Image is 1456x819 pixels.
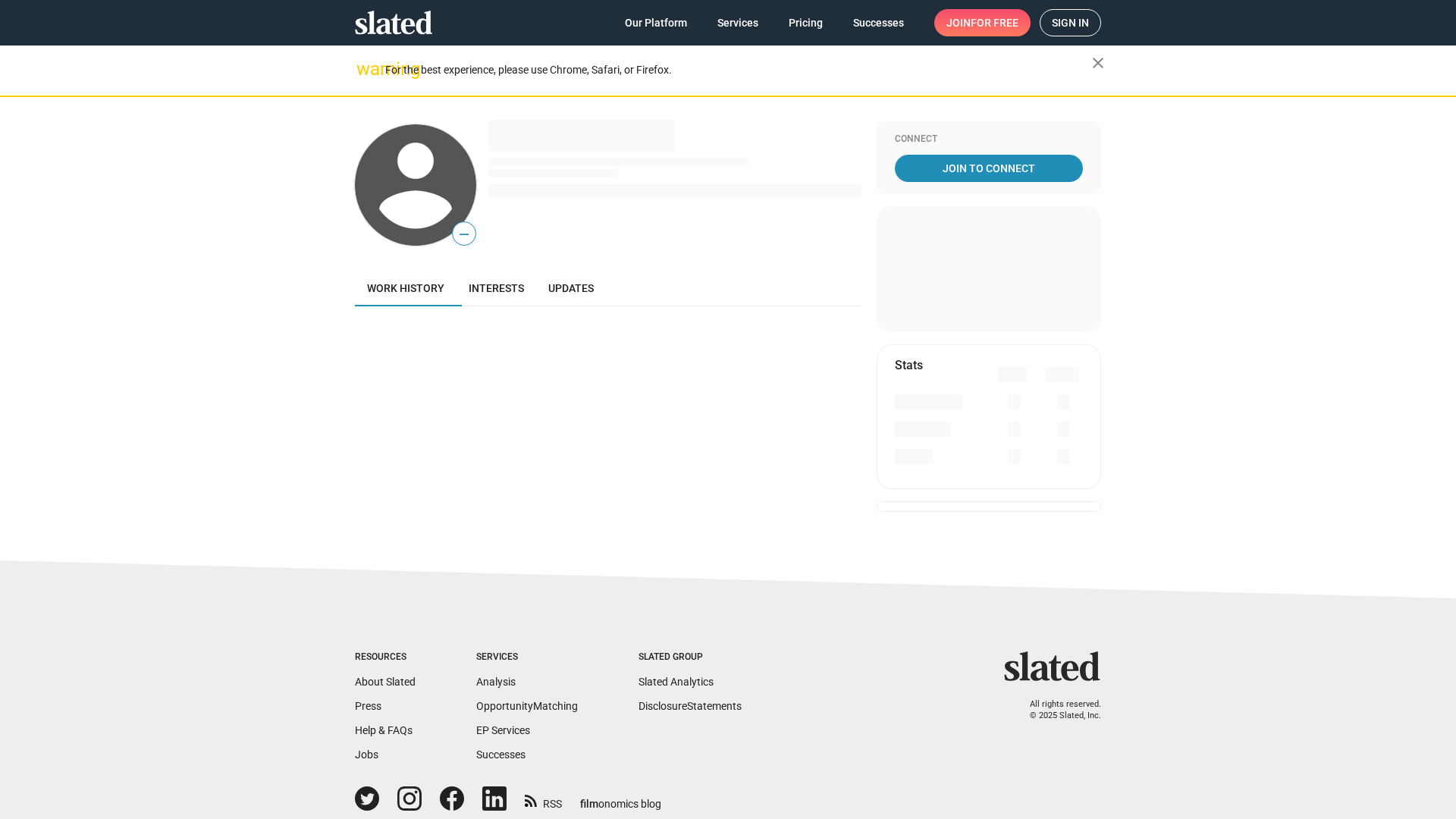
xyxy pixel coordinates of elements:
a: Help & FAQs [355,724,413,736]
a: EP Services [476,724,530,736]
a: Slated Analytics [639,676,714,688]
div: For the best experience, please use Chrome, Safari, or Firefox. [385,60,1092,80]
span: Pricing [789,9,823,36]
span: Interests [469,282,524,294]
a: Successes [841,9,916,36]
a: Press [355,700,381,712]
a: Join To Connect [895,155,1083,182]
a: filmonomics blog [580,785,661,811]
span: film [580,798,598,810]
a: DisclosureStatements [639,700,742,712]
mat-icon: close [1089,54,1107,72]
a: Interests [457,270,536,306]
div: Services [476,651,578,664]
span: Updates [548,282,594,294]
span: Sign in [1052,10,1089,36]
span: Work history [367,282,444,294]
a: Updates [536,270,606,306]
a: Analysis [476,676,516,688]
span: Our Platform [625,9,687,36]
a: About Slated [355,676,416,688]
a: RSS [525,788,562,811]
a: OpportunityMatching [476,700,578,712]
a: Services [705,9,770,36]
span: — [453,224,475,244]
span: Join To Connect [898,155,1080,182]
p: All rights reserved. © 2025 Slated, Inc. [1014,699,1101,721]
span: for free [971,9,1018,36]
div: Resources [355,651,416,664]
a: Jobs [355,748,378,761]
div: Connect [895,133,1083,146]
a: Joinfor free [934,9,1031,36]
span: Services [717,9,758,36]
span: Join [946,9,1018,36]
mat-icon: warning [356,60,375,78]
div: Slated Group [639,651,742,664]
mat-card-title: Stats [895,357,923,373]
span: Successes [853,9,904,36]
a: Pricing [777,9,835,36]
a: Successes [476,748,526,761]
a: Work history [355,270,457,306]
a: Our Platform [613,9,699,36]
a: Sign in [1040,9,1101,36]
